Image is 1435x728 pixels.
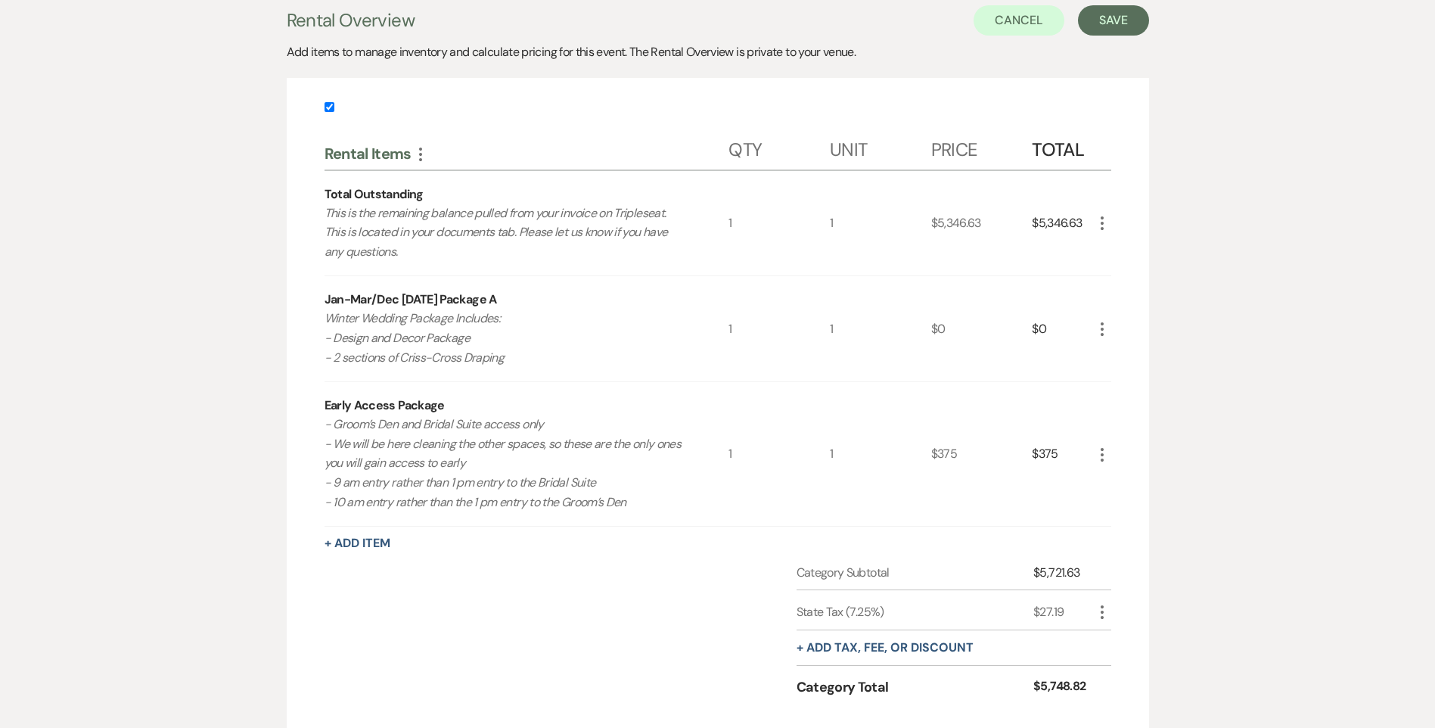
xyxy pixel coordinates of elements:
[797,603,1034,621] div: State Tax (7.25%)
[325,537,390,549] button: + Add Item
[325,291,497,309] div: Jan-Mar/Dec [DATE] Package A
[728,382,830,526] div: 1
[1033,677,1092,698] div: $5,748.82
[830,276,931,381] div: 1
[931,382,1033,526] div: $375
[1032,124,1092,170] div: Total
[830,124,931,170] div: Unit
[1078,5,1149,36] button: Save
[325,204,688,262] p: This is the remaining balance pulled from your invoice on Tripleseat. This is located in your doc...
[931,124,1033,170] div: Price
[830,171,931,276] div: 1
[830,382,931,526] div: 1
[931,171,1033,276] div: $5,346.63
[325,415,688,512] p: - Groom’s Den and Bridal Suite access only - We will be here cleaning the other spaces, so these ...
[931,276,1033,381] div: $0
[1032,276,1092,381] div: $0
[1032,382,1092,526] div: $375
[1033,603,1092,621] div: $27.19
[287,7,415,34] h3: Rental Overview
[728,124,830,170] div: Qty
[728,276,830,381] div: 1
[797,564,1034,582] div: Category Subtotal
[797,677,1034,698] div: Category Total
[325,144,729,163] div: Rental Items
[797,642,974,654] button: + Add tax, fee, or discount
[287,43,1149,61] div: Add items to manage inventory and calculate pricing for this event. The Rental Overview is privat...
[1032,171,1092,276] div: $5,346.63
[728,171,830,276] div: 1
[974,5,1064,36] button: Cancel
[325,309,688,367] p: Winter Wedding Package Includes: - Design and Decor Package - 2 sections of Criss-Cross Draping
[1033,564,1092,582] div: $5,721.63
[325,397,445,415] div: Early Access Package
[325,185,424,204] div: Total Outstanding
